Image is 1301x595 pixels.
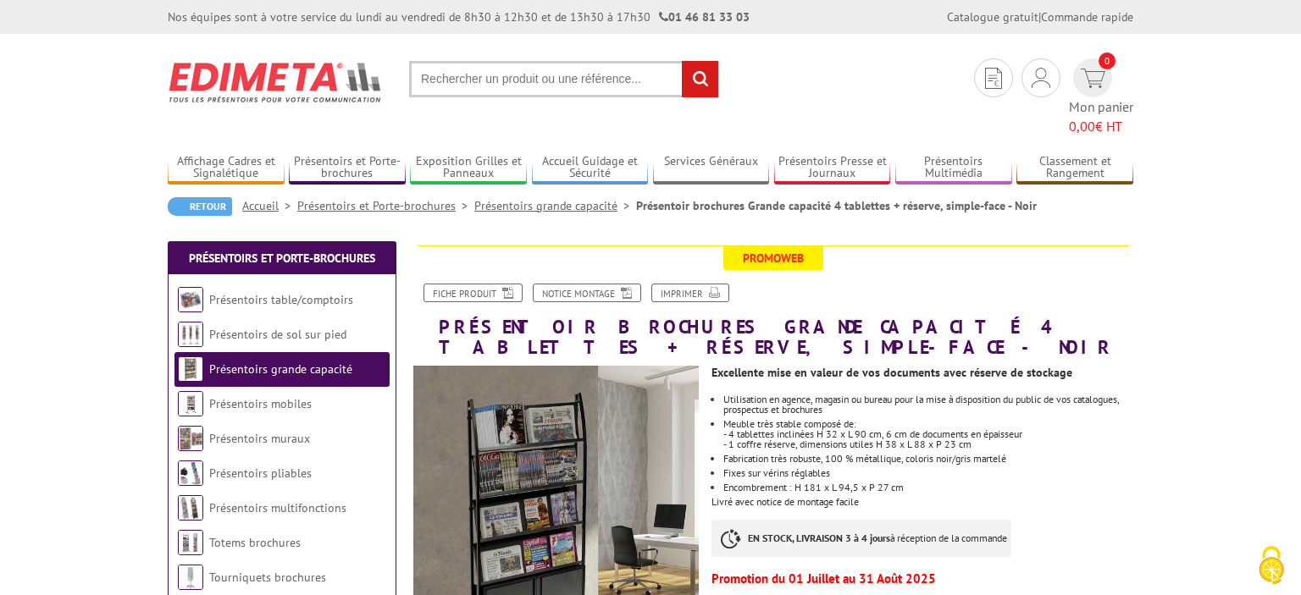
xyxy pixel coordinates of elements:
p: Promotion du 01 Juillet au 31 Août 2025 [711,574,1133,584]
p: - 4 tablettes inclinées H 32 x L 90 cm, 6 cm de documents en épaisseur [723,429,1133,439]
img: Cookies (fenêtre modale) [1250,544,1293,587]
img: Présentoirs pliables [178,460,203,486]
img: Edimeta [168,51,384,113]
a: Notice Montage [533,284,641,302]
a: Totems brochures [209,535,301,550]
img: Tourniquets brochures [178,565,203,590]
a: Classement et Rangement [1016,154,1133,182]
img: devis rapide [1032,68,1050,88]
a: Exposition Grilles et Panneaux [410,154,527,182]
a: Présentoirs et Porte-brochures [289,154,406,182]
img: Totems brochures [178,530,203,555]
p: Encombrement : H 181 x L 94,5 x P 27 cm [723,482,1133,493]
button: Cookies (fenêtre modale) [1242,537,1301,595]
a: Présentoirs multifonctions [209,500,346,515]
a: Fiche produit [424,284,523,302]
a: Commande rapide [1041,9,1133,25]
div: Livré avec notice de montage facile [711,357,1146,592]
img: Présentoirs de sol sur pied [178,322,203,347]
strong: Excellente mise en valeur de vos documents avec réserve de stockage [711,365,1072,380]
a: Imprimer [651,284,729,302]
a: Affichage Cadres et Signalétique [168,154,285,182]
a: Accueil [242,198,297,213]
input: Rechercher un produit ou une référence... [409,61,719,97]
a: Présentoirs grande capacité [209,361,352,377]
a: Présentoirs mobiles [209,396,312,411]
p: à réception de la commande [711,520,1011,557]
img: devis rapide [985,68,1002,89]
img: devis rapide [1081,69,1105,88]
img: Présentoirs muraux [178,426,203,451]
span: € HT [1069,117,1133,136]
li: Fabrication très robuste, 100 % métallique, coloris noir/gris martelé [723,454,1133,464]
p: Meuble très stable composé de: [723,419,1133,429]
a: Présentoirs et Porte-brochures [189,251,375,266]
a: Présentoirs muraux [209,431,310,446]
a: Présentoirs de sol sur pied [209,327,346,342]
span: Promoweb [723,246,823,270]
a: Catalogue gratuit [947,9,1038,25]
strong: EN STOCK, LIVRAISON 3 à 4 jours [748,532,890,544]
a: Présentoirs et Porte-brochures [297,198,474,213]
a: Présentoirs Multimédia [895,154,1012,182]
a: Présentoirs table/comptoirs [209,292,353,307]
div: | [947,8,1133,25]
li: Utilisation en agence, magasin ou bureau pour la mise à disposition du public de vos catalogues, ... [723,394,1133,415]
a: Services Généraux [653,154,770,182]
span: Mon panier [1069,97,1133,136]
span: 0 [1099,52,1116,69]
a: Présentoirs grande capacité [474,198,636,213]
img: Présentoirs multifonctions [178,495,203,521]
div: Nos équipes sont à votre service du lundi au vendredi de 8h30 à 12h30 et de 13h30 à 17h30 [168,8,750,25]
a: Retour [168,197,232,216]
span: 0,00 [1069,118,1095,135]
img: Présentoirs mobiles [178,391,203,416]
p: - 1 coffre réserve, dimensions utiles H 38 x L 88 x P 23 cm [723,439,1133,449]
a: Tourniquets brochures [209,570,326,585]
img: Présentoirs table/comptoirs [178,287,203,312]
a: Présentoirs pliables [209,466,312,481]
li: Fixes sur vérins réglables [723,468,1133,478]
strong: 01 46 81 33 03 [659,9,750,25]
a: Présentoirs Presse et Journaux [774,154,891,182]
a: Accueil Guidage et Sécurité [532,154,649,182]
a: devis rapide 0 Mon panier 0,00€ HT [1069,58,1133,136]
img: Présentoirs grande capacité [178,356,203,382]
li: Présentoir brochures Grande capacité 4 tablettes + réserve, simple-face - Noir [636,197,1037,214]
input: rechercher [682,61,718,97]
